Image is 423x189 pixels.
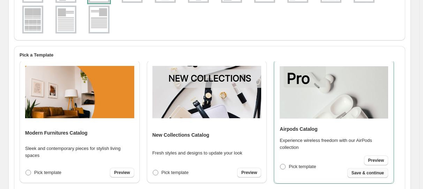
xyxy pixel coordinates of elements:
button: Save & continue [347,168,388,178]
a: Preview [237,168,261,177]
p: Fresh styles and designs to update your look [152,150,242,157]
h4: Airpods Catalog [280,126,317,133]
img: g1x1v2 [57,7,75,32]
h2: Pick a Template [20,52,400,59]
span: Save & continue [352,170,384,176]
span: Pick template [161,170,189,175]
span: Preview [114,170,130,175]
a: Preview [110,168,134,177]
h4: Modern Furnitures Catalog [25,129,88,136]
span: Preview [241,170,257,175]
h4: New Collections Catalog [152,131,209,138]
span: Pick template [289,164,316,169]
span: Preview [368,158,384,163]
img: g1x1v3 [90,7,108,32]
span: Pick template [34,170,61,175]
a: Preview [364,156,388,165]
p: Sleek and contemporary pieces for stylish living spaces [25,145,134,159]
p: Experience wireless freedom with our AirPods collection [280,137,388,151]
img: g2x1_4x2v1 [24,7,42,32]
